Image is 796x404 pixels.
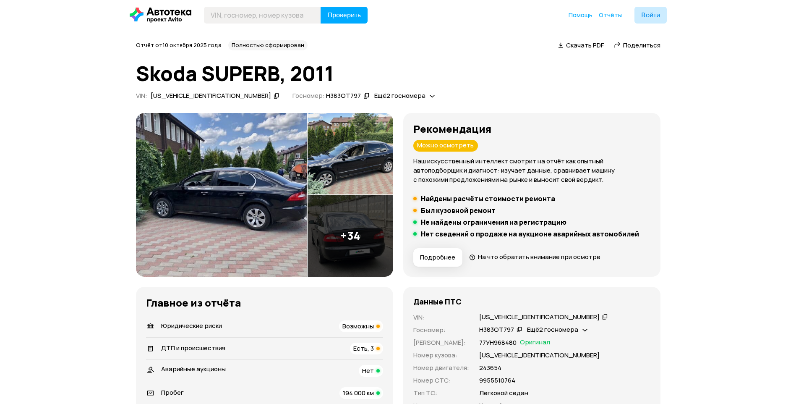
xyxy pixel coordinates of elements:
[479,351,600,360] p: [US_VEHICLE_IDENTIFICATION_NUMBER]
[413,388,469,398] p: Тип ТС :
[413,363,469,373] p: Номер двигателя :
[623,41,660,50] span: Поделиться
[136,62,660,85] h1: Skoda SUPERB, 2011
[469,252,601,261] a: На что обратить внимание при осмотре
[353,344,374,353] span: Есть, 3
[420,253,455,262] span: Подробнее
[520,338,550,347] span: Оригинал
[161,388,184,397] span: Пробег
[228,40,308,50] div: Полностью сформирован
[479,313,600,322] div: [US_VEHICLE_IDENTIFICATION_NUMBER]
[479,388,528,398] p: Легковой седан
[151,92,271,100] div: [US_VEHICLE_IDENTIFICATION_NUMBER]
[161,344,225,352] span: ДТП и происшествия
[326,92,361,100] div: Н383ОТ797
[413,325,469,335] p: Госномер :
[413,351,469,360] p: Номер кузова :
[136,41,222,49] span: Отчёт от 10 октября 2025 года
[558,41,604,50] a: Скачать PDF
[479,325,514,334] div: Н383ОТ797
[292,91,325,100] span: Госномер:
[614,41,660,50] a: Поделиться
[374,91,425,100] span: Ещё 2 госномера
[421,206,496,215] h5: Был кузовной ремонт
[478,252,600,261] span: На что обратить внимание при осмотре
[413,123,650,135] h3: Рекомендация
[413,376,469,385] p: Номер СТС :
[362,366,374,375] span: Нет
[479,376,515,385] p: 9955510764
[327,12,361,18] span: Проверить
[413,338,469,347] p: [PERSON_NAME] :
[342,322,374,331] span: Возможны
[421,194,555,203] h5: Найдены расчёты стоимости ремонта
[634,7,667,24] button: Войти
[161,365,226,373] span: Аварийные аукционы
[479,338,517,347] p: 77УН968480
[413,297,462,306] h4: Данные ПТС
[569,11,592,19] a: Помощь
[321,7,368,24] button: Проверить
[343,388,374,397] span: 194 000 км
[413,313,469,322] p: VIN :
[413,248,462,267] button: Подробнее
[413,140,478,152] div: Можно осмотреть
[421,230,639,238] h5: Нет сведений о продаже на аукционе аварийных автомобилей
[136,91,147,100] span: VIN :
[413,157,650,184] p: Наш искусственный интеллект смотрит на отчёт как опытный автоподборщик и диагност: изучает данные...
[566,41,604,50] span: Скачать PDF
[421,218,566,226] h5: Не найдены ограничения на регистрацию
[146,297,383,309] h3: Главное из отчёта
[161,321,222,330] span: Юридические риски
[479,363,501,373] p: 243654
[641,12,660,18] span: Войти
[204,7,321,24] input: VIN, госномер, номер кузова
[599,11,622,19] a: Отчёты
[527,325,578,334] span: Ещё 2 госномера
